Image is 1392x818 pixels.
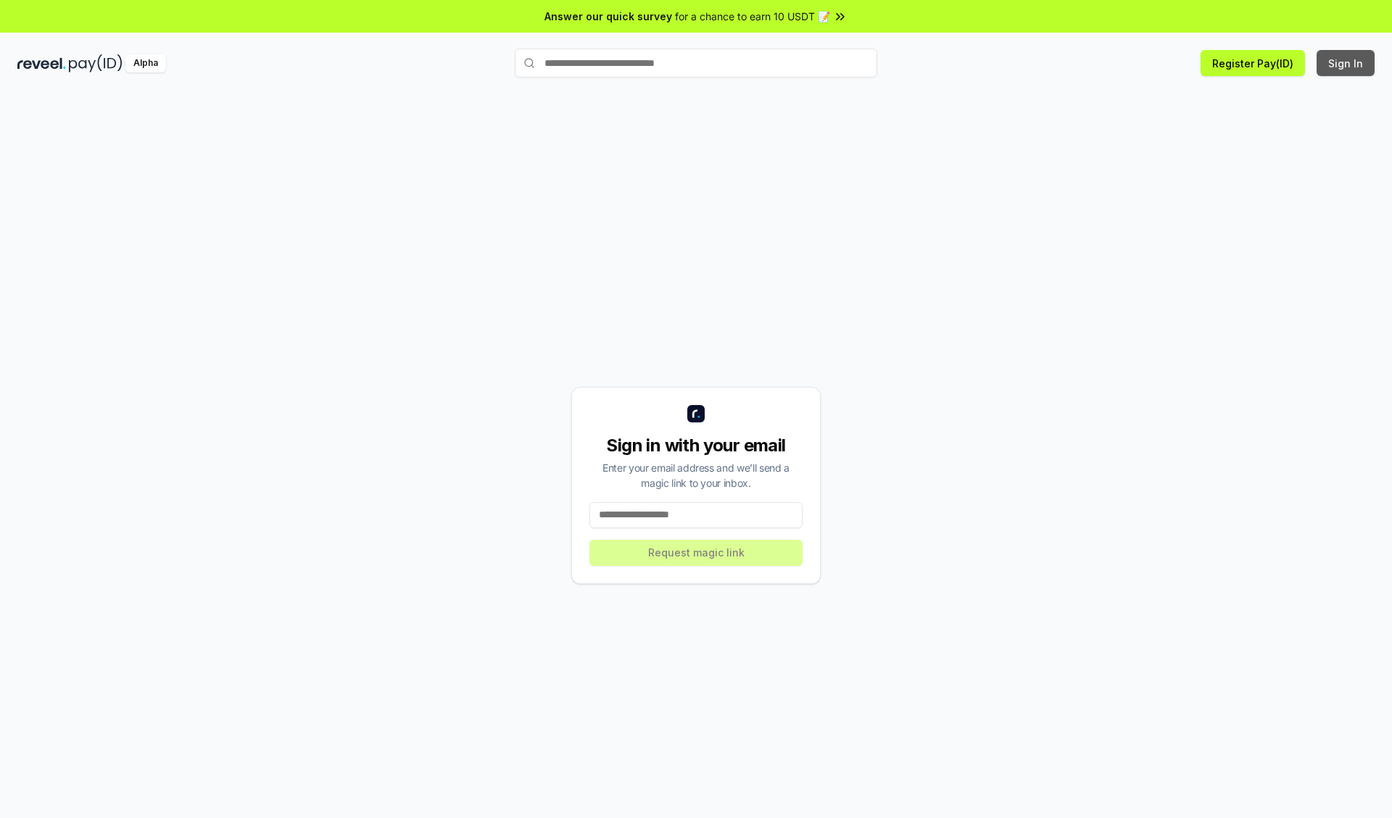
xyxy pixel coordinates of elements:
[1317,50,1375,76] button: Sign In
[589,460,803,491] div: Enter your email address and we’ll send a magic link to your inbox.
[1201,50,1305,76] button: Register Pay(ID)
[675,9,830,24] span: for a chance to earn 10 USDT 📝
[687,405,705,422] img: logo_small
[17,54,66,72] img: reveel_dark
[589,434,803,457] div: Sign in with your email
[544,9,672,24] span: Answer our quick survey
[125,54,166,72] div: Alpha
[69,54,123,72] img: pay_id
